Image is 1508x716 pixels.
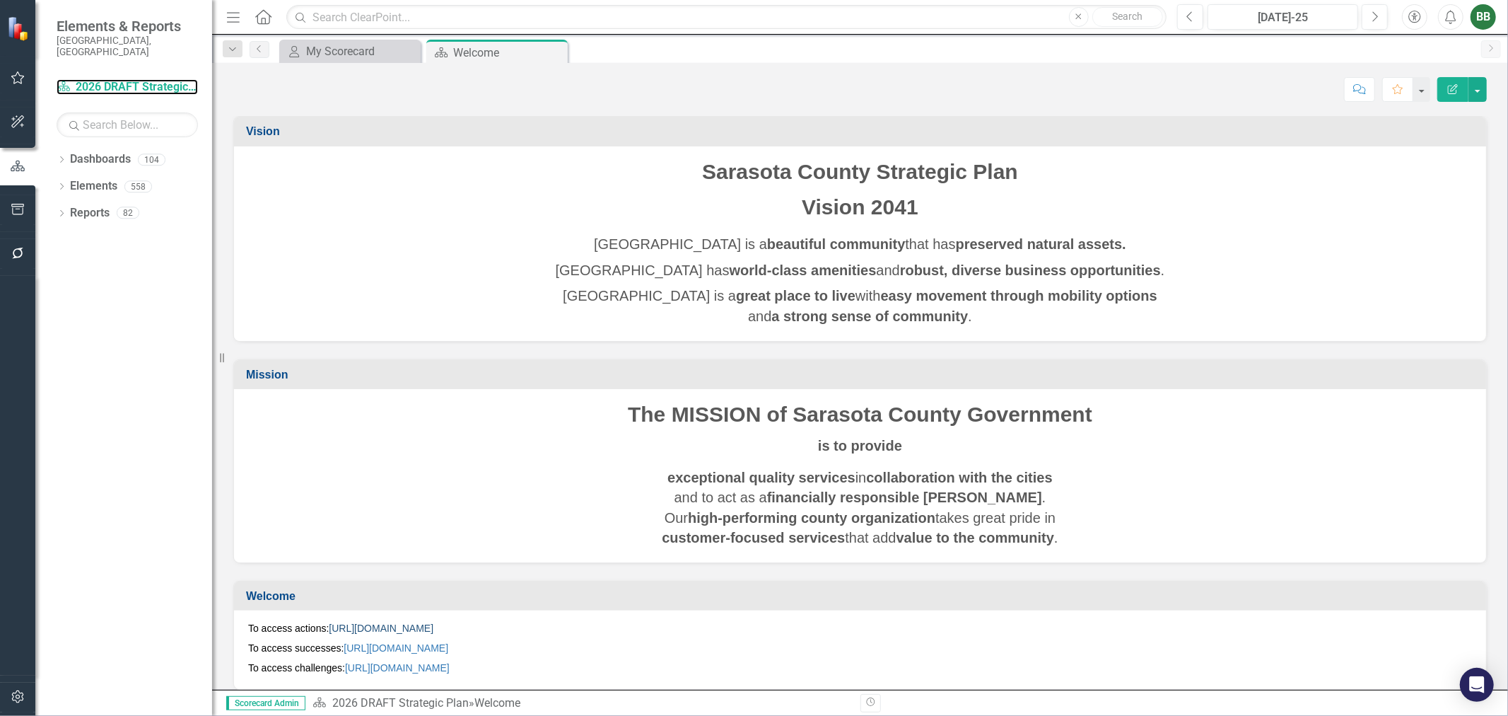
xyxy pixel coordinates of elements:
[667,470,855,485] strong: exceptional quality services
[662,530,845,545] strong: customer-focused services
[1212,9,1353,26] div: [DATE]-25
[628,403,1092,426] span: The MISSION of Sarasota County Government
[332,696,469,710] a: 2026 DRAFT Strategic Plan
[246,590,1479,603] h3: Welcome
[57,79,198,96] a: 2026 DRAFT Strategic Plan
[866,470,1052,485] strong: collaboration with the cities
[802,195,918,219] span: Vision 2041
[702,160,1018,183] span: Sarasota County Strategic Plan
[246,369,1479,381] h3: Mission
[563,288,1157,324] span: [GEOGRAPHIC_DATA] is a with and .
[767,236,906,252] strong: beautiful community
[556,262,1165,278] span: [GEOGRAPHIC_DATA] has and .
[344,642,448,654] a: [URL][DOMAIN_NAME]
[226,696,305,710] span: Scorecard Admin
[57,112,198,137] input: Search Below...
[771,308,968,324] strong: a strong sense of community
[1460,668,1494,702] div: Open Intercom Messenger
[246,125,1479,138] h3: Vision
[248,662,452,674] span: To access challenges:
[70,178,117,195] a: Elements
[767,490,1042,505] strong: financially responsible [PERSON_NAME]
[138,154,165,166] div: 104
[312,695,850,712] div: »
[1092,7,1163,27] button: Search
[474,696,520,710] div: Welcome
[286,5,1167,30] input: Search ClearPoint...
[124,180,152,192] div: 558
[117,207,139,219] div: 82
[7,16,32,41] img: ClearPoint Strategy
[306,42,417,60] div: My Scorecard
[956,236,1126,252] strong: preserved natural assets.
[818,438,902,454] strong: is to provide
[283,42,417,60] a: My Scorecard
[57,35,198,58] small: [GEOGRAPHIC_DATA], [GEOGRAPHIC_DATA]
[900,262,1161,278] strong: robust, diverse business opportunities
[1112,11,1142,22] span: Search
[1471,4,1496,30] button: BB
[453,44,564,62] div: Welcome
[730,262,877,278] strong: world-class amenities
[248,621,1472,638] p: To access actions:
[881,288,1157,304] strong: easy movement through mobility options
[57,18,198,35] span: Elements & Reports
[896,530,1054,545] strong: value to the community
[688,510,935,526] strong: high-performing county organization
[1208,4,1358,30] button: [DATE]-25
[70,151,131,168] a: Dashboards
[594,236,1126,252] span: [GEOGRAPHIC_DATA] is a that has
[662,470,1058,546] span: in and to act as a . Our takes great pride in that add .
[736,288,855,304] strong: great place to live
[70,205,110,221] a: Reports
[345,662,450,674] a: [URL][DOMAIN_NAME]
[248,638,1472,658] p: To access successes:
[329,623,433,634] a: [URL][DOMAIN_NAME]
